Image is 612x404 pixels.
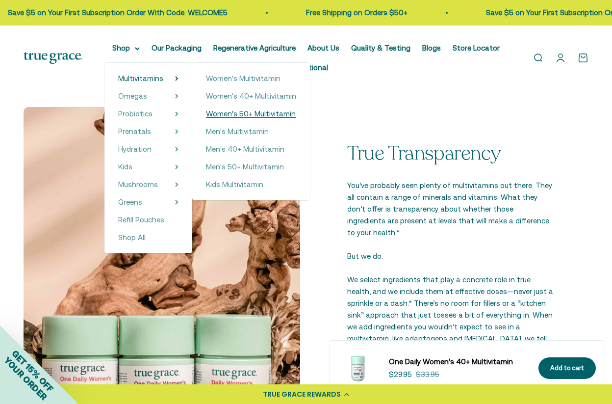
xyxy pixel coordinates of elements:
[152,44,202,52] a: Our Packaging
[118,90,147,102] a: Omegas
[453,44,500,52] a: Store Locator
[118,180,158,189] span: Mushrooms
[307,44,339,52] a: About Us
[118,74,163,82] span: Multivitamins
[338,349,377,388] img: Daily Multivitamin for Immune Support, Energy, Daily Balance, and Healthy Bone Support* Vitamin A...
[118,161,132,173] a: Kids
[118,109,153,118] span: Probiotics
[118,73,163,84] a: Multivitamins
[347,142,553,164] p: True Transparency
[10,348,55,394] span: GET 15% OFF
[118,73,178,84] summary: Multivitamins
[118,179,158,190] a: Mushrooms
[206,127,269,135] span: Men's Multivitamin
[206,143,296,155] a: Men's 40+ Multivitamin
[389,369,412,380] sale-price: $29.95
[118,90,178,102] summary: Omegas
[347,274,553,356] p: We select ingredients that play a concrete role in true health, and we include them at effective ...
[206,109,296,118] span: Women's 50+ Multivitamin
[206,92,296,100] span: Women's 40+ Multivitamin
[118,196,142,208] a: Greens
[118,162,132,171] span: Kids
[118,161,178,173] summary: Kids
[206,162,284,171] span: Men's 50+ Multivitamin
[206,73,296,84] a: Women's Multivitamin
[206,126,296,137] a: Men's Multivitamin
[118,198,142,206] span: Greens
[7,7,227,19] p: Save $5 on Your First Subscription Order With Code: WELCOME5
[422,44,441,52] a: Blogs
[389,356,527,368] a: One Daily Women's 40+ Multivitamin
[112,42,140,54] summary: Shop
[118,126,151,137] a: Prenatals
[118,92,147,100] span: Omegas
[118,233,146,242] span: Shop All
[347,250,553,262] p: But we do.
[347,180,553,239] p: You’ve probably seen plenty of multivitamins out there. They all contain a range of minerals and ...
[118,232,178,243] a: Shop All
[118,179,178,190] summary: Mushrooms
[206,180,263,189] span: Kids Multivitamin
[118,145,152,153] span: Hydration
[118,127,151,135] span: Prenatals
[118,196,178,208] summary: Greens
[118,126,178,137] summary: Prenatals
[538,357,596,379] button: Add to cart
[118,108,178,120] summary: Probiotics
[206,161,296,173] a: Men's 50+ Multivitamin
[2,355,49,402] span: YOUR ORDER
[206,108,296,120] a: Women's 50+ Multivitamin
[118,108,153,120] a: Probiotics
[206,74,280,82] span: Women's Multivitamin
[305,8,407,17] a: Free Shipping on Orders $50+
[213,44,296,52] a: Regenerative Agriculture
[118,143,178,155] summary: Hydration
[550,363,584,374] div: Add to cart
[206,145,284,153] span: Men's 40+ Multivitamin
[118,143,152,155] a: Hydration
[263,389,341,400] div: TRUE GRACE REWARDS
[351,44,410,52] a: Quality & Testing
[118,215,164,224] span: Refill Pouches
[118,214,178,226] a: Refill Pouches
[416,369,439,380] compare-at-price: $33.95
[206,90,296,102] a: Women's 40+ Multivitamin
[206,179,296,190] a: Kids Multivitamin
